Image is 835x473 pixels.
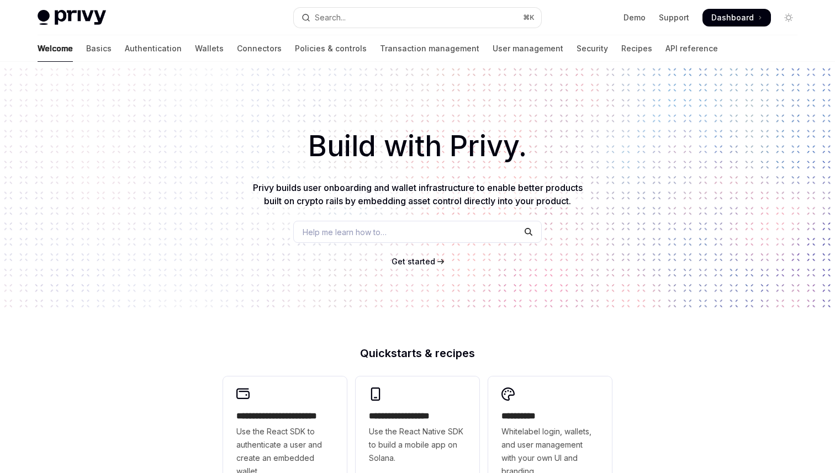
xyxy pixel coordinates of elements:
[303,226,387,238] span: Help me learn how to…
[295,35,367,62] a: Policies & controls
[253,182,583,206] span: Privy builds user onboarding and wallet infrastructure to enable better products built on crypto ...
[125,35,182,62] a: Authentication
[702,9,771,26] a: Dashboard
[294,8,541,28] button: Open search
[392,257,435,266] span: Get started
[315,11,346,24] div: Search...
[493,35,563,62] a: User management
[223,348,612,359] h2: Quickstarts & recipes
[369,425,466,465] span: Use the React Native SDK to build a mobile app on Solana.
[237,35,282,62] a: Connectors
[86,35,112,62] a: Basics
[392,256,435,267] a: Get started
[659,12,689,23] a: Support
[621,35,652,62] a: Recipes
[195,35,224,62] a: Wallets
[623,12,646,23] a: Demo
[577,35,608,62] a: Security
[523,13,535,22] span: ⌘ K
[38,10,106,25] img: light logo
[380,35,479,62] a: Transaction management
[780,9,797,26] button: Toggle dark mode
[711,12,754,23] span: Dashboard
[18,125,817,168] h1: Build with Privy.
[38,35,73,62] a: Welcome
[665,35,718,62] a: API reference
